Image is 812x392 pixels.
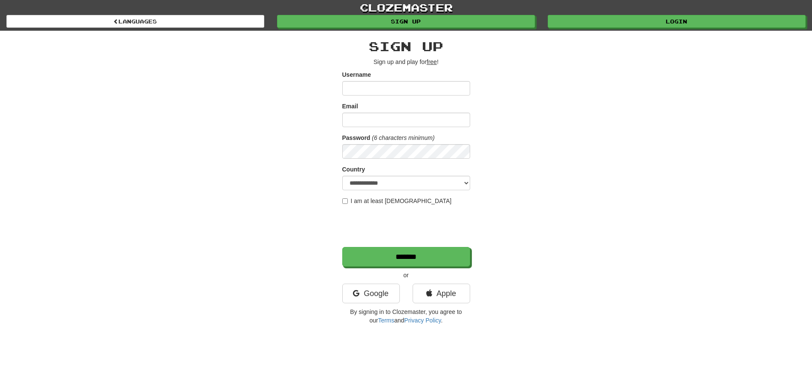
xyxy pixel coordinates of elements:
[6,15,264,28] a: Languages
[342,102,358,110] label: Email
[342,308,470,325] p: By signing in to Clozemaster, you agree to our and .
[413,284,470,303] a: Apple
[372,134,435,141] em: (6 characters minimum)
[342,198,348,204] input: I am at least [DEMOGRAPHIC_DATA]
[342,197,452,205] label: I am at least [DEMOGRAPHIC_DATA]
[404,317,441,324] a: Privacy Policy
[548,15,806,28] a: Login
[342,58,470,66] p: Sign up and play for !
[342,165,365,174] label: Country
[427,58,437,65] u: free
[342,284,400,303] a: Google
[342,134,370,142] label: Password
[342,39,470,53] h2: Sign up
[342,271,470,279] p: or
[342,209,472,243] iframe: reCAPTCHA
[378,317,394,324] a: Terms
[277,15,535,28] a: Sign up
[342,70,371,79] label: Username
